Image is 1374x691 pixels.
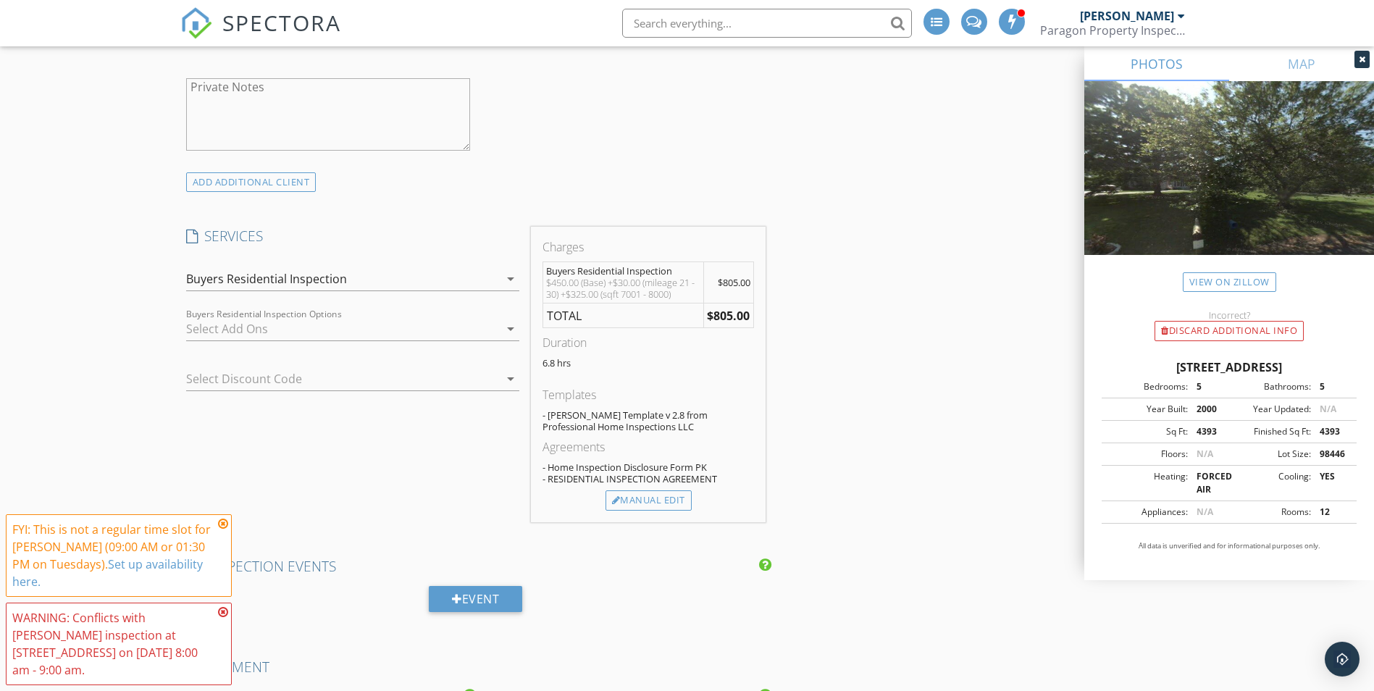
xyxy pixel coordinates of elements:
span: N/A [1197,448,1213,460]
span: $805.00 [718,276,750,289]
td: TOTAL [543,303,703,328]
div: Charges [543,238,754,256]
div: FORCED AIR [1188,470,1229,496]
div: Heating: [1106,470,1188,496]
div: Open Intercom Messenger [1325,642,1360,677]
div: Sq Ft: [1106,425,1188,438]
div: - Home Inspection Disclosure Form PK [543,461,754,473]
div: FYI: This is not a regular time slot for [PERSON_NAME] (09:00 AM or 01:30 PM on Tuesdays). [12,521,214,590]
div: Incorrect? [1084,309,1374,321]
div: ADD ADDITIONAL client [186,172,317,192]
div: Rooms: [1229,506,1311,519]
div: Discard Additional info [1155,321,1304,341]
div: Floors: [1106,448,1188,461]
a: MAP [1229,46,1374,81]
span: SPECTORA [222,7,341,38]
div: 4393 [1311,425,1352,438]
div: Buyers Residential Inspection [546,265,700,277]
div: Bedrooms: [1106,380,1188,393]
div: Bathrooms: [1229,380,1311,393]
div: 5 [1188,380,1229,393]
div: Year Built: [1106,403,1188,416]
div: 98446 [1311,448,1352,461]
a: Set up availability here. [12,556,203,590]
img: streetview [1084,81,1374,290]
div: YES [1311,470,1352,496]
div: Finished Sq Ft: [1229,425,1311,438]
div: Appliances: [1106,506,1188,519]
div: Agreements [543,438,754,456]
span: N/A [1320,403,1336,415]
span: N/A [1197,506,1213,518]
div: 4393 [1188,425,1229,438]
div: $450.00 (Base) +$30.00 (mileage 21 - 30) +$325.00 (sqft 7001 - 8000) [546,277,700,300]
i: arrow_drop_down [502,370,519,388]
div: Manual Edit [606,490,692,511]
input: Search everything... [622,9,912,38]
div: [PERSON_NAME] [1080,9,1174,23]
div: 2000 [1188,403,1229,416]
h4: INSPECTION EVENTS [186,557,766,576]
div: - [PERSON_NAME] Template v 2.8 from Professional Home Inspections LLC [543,409,754,432]
div: Cooling: [1229,470,1311,496]
i: arrow_drop_down [502,320,519,338]
i: arrow_drop_down [502,270,519,288]
div: [STREET_ADDRESS] [1102,359,1357,376]
strong: $805.00 [707,308,750,324]
div: Templates [543,386,754,403]
div: Duration [543,334,754,351]
img: The Best Home Inspection Software - Spectora [180,7,212,39]
div: 5 [1311,380,1352,393]
p: 6.8 hrs [543,357,754,369]
div: Paragon Property Inspections LLC. [1040,23,1185,38]
h4: SERVICES [186,227,519,246]
div: WARNING: Conflicts with [PERSON_NAME] inspection at [STREET_ADDRESS] on [DATE] 8:00 am - 9:00 am. [12,609,214,679]
div: - RESIDENTIAL INSPECTION AGREEMENT [543,473,754,485]
div: Lot Size: [1229,448,1311,461]
div: 12 [1311,506,1352,519]
div: Year Updated: [1229,403,1311,416]
a: PHOTOS [1084,46,1229,81]
a: View on Zillow [1183,272,1276,292]
a: SPECTORA [180,20,341,50]
h4: PAYMENT [186,658,766,677]
div: Event [429,586,522,612]
p: All data is unverified and for informational purposes only. [1102,541,1357,551]
div: Buyers Residential Inspection [186,272,347,285]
